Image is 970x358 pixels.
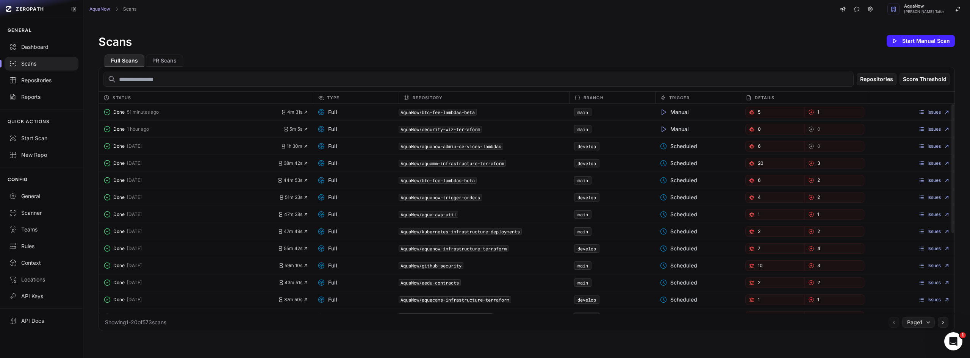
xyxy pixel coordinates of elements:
[758,160,763,166] span: 20
[660,245,697,252] span: Scheduled
[805,107,864,117] a: 1
[745,277,805,288] a: 2
[278,245,308,252] span: 55m 42s
[660,177,697,184] span: Scheduled
[745,192,805,203] button: 4
[918,211,950,217] a: Issues
[745,175,805,186] button: 6
[918,245,950,252] a: Issues
[660,194,697,201] span: Scheduled
[857,73,896,85] button: Repositories
[114,6,119,12] svg: chevron right,
[105,319,166,326] div: Showing 1 - 20 of 573 scans
[113,194,125,200] span: Done
[318,142,337,150] span: Full
[9,43,74,51] div: Dashboard
[577,194,596,200] a: develop
[281,109,308,115] button: 4m 31s
[805,226,864,237] a: 2
[318,211,337,218] span: Full
[918,280,950,286] a: Issues
[318,245,337,252] span: Full
[318,177,337,184] span: Full
[89,6,136,12] nav: breadcrumb
[660,279,697,286] span: Scheduled
[904,4,944,8] span: AquaNow
[103,107,281,117] button: Done 51 minutes ago
[577,160,596,166] a: develop
[918,177,950,183] a: Issues
[89,6,110,12] a: AquaNow
[105,55,144,67] button: Full Scans
[127,194,142,200] span: [DATE]
[745,226,805,237] a: 2
[660,211,697,218] span: Scheduled
[127,177,142,183] span: [DATE]
[103,277,278,288] button: Done [DATE]
[399,296,511,303] code: AquaNow/aquacams-infrastructure-terraform
[318,108,337,116] span: Full
[745,158,805,169] a: 20
[960,332,966,338] span: 1
[8,177,28,183] p: CONFIG
[399,109,477,116] code: AquaNow/btc-fee-lambdas-beta
[944,332,962,350] iframe: Intercom live chat
[805,277,864,288] a: 2
[399,262,463,269] code: AquaNow/github-security
[127,228,142,234] span: [DATE]
[745,107,805,117] a: 5
[277,177,308,183] button: 44m 53s
[907,319,922,326] span: Page 1
[918,143,950,149] a: Issues
[399,160,506,167] code: AquaNow/aquamm-infrastructure-terraform
[902,317,935,328] button: Page1
[99,35,132,48] h1: Scans
[278,297,308,303] button: 37m 50s
[755,93,775,102] span: Details
[669,93,690,102] span: Trigger
[113,109,125,115] span: Done
[805,294,864,305] a: 1
[758,177,760,183] span: 6
[758,245,760,252] span: 7
[113,228,125,234] span: Done
[805,260,864,271] a: 3
[278,160,308,166] button: 38m 42s
[9,192,74,200] div: General
[745,209,805,220] a: 1
[123,6,136,12] a: Scans
[9,242,74,250] div: Rules
[9,276,74,283] div: Locations
[103,209,278,220] button: Done [DATE]
[745,243,805,254] a: 7
[805,158,864,169] button: 3
[9,77,74,84] div: Repositories
[745,294,805,305] a: 1
[278,211,308,217] button: 47m 28s
[918,194,950,200] a: Issues
[577,228,588,234] a: main
[127,143,142,149] span: [DATE]
[103,243,277,254] button: Done [DATE]
[318,125,337,133] span: Full
[318,228,337,235] span: Full
[758,126,761,132] span: 0
[281,143,308,149] button: 1h 30m
[9,226,74,233] div: Teams
[113,280,125,286] span: Done
[413,93,443,102] span: Repository
[577,211,588,217] a: main
[127,297,142,303] span: [DATE]
[399,143,503,150] code: AquaNow/aquanow-admin-services-lambdas
[9,259,74,267] div: Context
[113,177,125,183] span: Done
[127,211,142,217] span: [DATE]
